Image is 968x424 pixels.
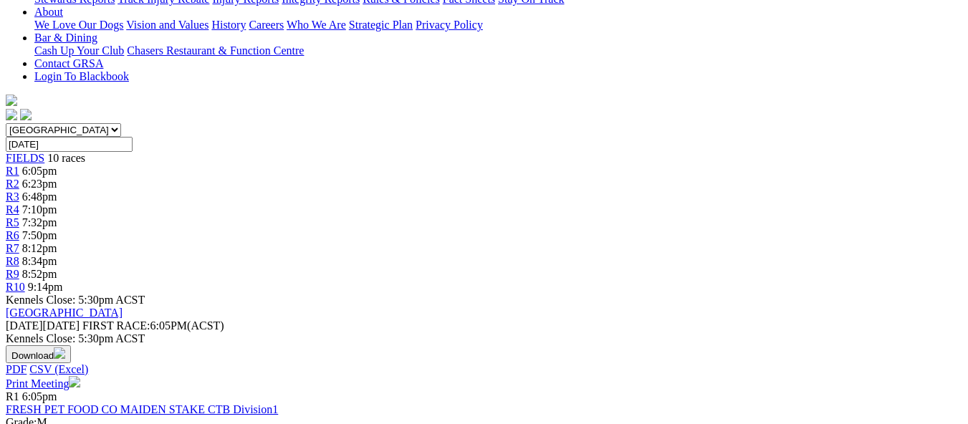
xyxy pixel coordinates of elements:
[69,376,80,387] img: printer.svg
[6,345,71,363] button: Download
[6,377,80,390] a: Print Meeting
[22,178,57,190] span: 6:23pm
[34,44,962,57] div: Bar & Dining
[126,19,209,31] a: Vision and Values
[82,319,150,332] span: FIRST RACE:
[22,242,57,254] span: 8:12pm
[6,281,25,293] a: R10
[34,57,103,69] a: Contact GRSA
[6,165,19,177] a: R1
[22,203,57,216] span: 7:10pm
[34,19,962,32] div: About
[6,178,19,190] a: R2
[6,137,133,152] input: Select date
[34,70,129,82] a: Login To Blackbook
[29,363,88,375] a: CSV (Excel)
[22,165,57,177] span: 6:05pm
[54,347,65,359] img: download.svg
[22,229,57,241] span: 7:50pm
[6,363,962,376] div: Download
[6,268,19,280] a: R9
[47,152,85,164] span: 10 races
[6,332,962,345] div: Kennels Close: 5:30pm ACST
[22,268,57,280] span: 8:52pm
[349,19,413,31] a: Strategic Plan
[6,191,19,203] a: R3
[211,19,246,31] a: History
[6,255,19,267] a: R8
[287,19,346,31] a: Who We Are
[6,95,17,106] img: logo-grsa-white.png
[6,242,19,254] a: R7
[34,44,124,57] a: Cash Up Your Club
[22,390,57,403] span: 6:05pm
[34,19,123,31] a: We Love Our Dogs
[6,152,44,164] a: FIELDS
[6,390,19,403] span: R1
[416,19,483,31] a: Privacy Policy
[34,6,63,18] a: About
[6,203,19,216] a: R4
[6,216,19,228] a: R5
[82,319,224,332] span: 6:05PM(ACST)
[6,363,27,375] a: PDF
[6,319,43,332] span: [DATE]
[22,216,57,228] span: 7:32pm
[6,109,17,120] img: facebook.svg
[22,255,57,267] span: 8:34pm
[6,294,145,306] span: Kennels Close: 5:30pm ACST
[6,229,19,241] a: R6
[28,281,63,293] span: 9:14pm
[6,319,80,332] span: [DATE]
[34,32,97,44] a: Bar & Dining
[249,19,284,31] a: Careers
[6,403,278,415] a: FRESH PET FOOD CO MAIDEN STAKE CTB Division1
[6,307,123,319] a: [GEOGRAPHIC_DATA]
[20,109,32,120] img: twitter.svg
[127,44,304,57] a: Chasers Restaurant & Function Centre
[22,191,57,203] span: 6:48pm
